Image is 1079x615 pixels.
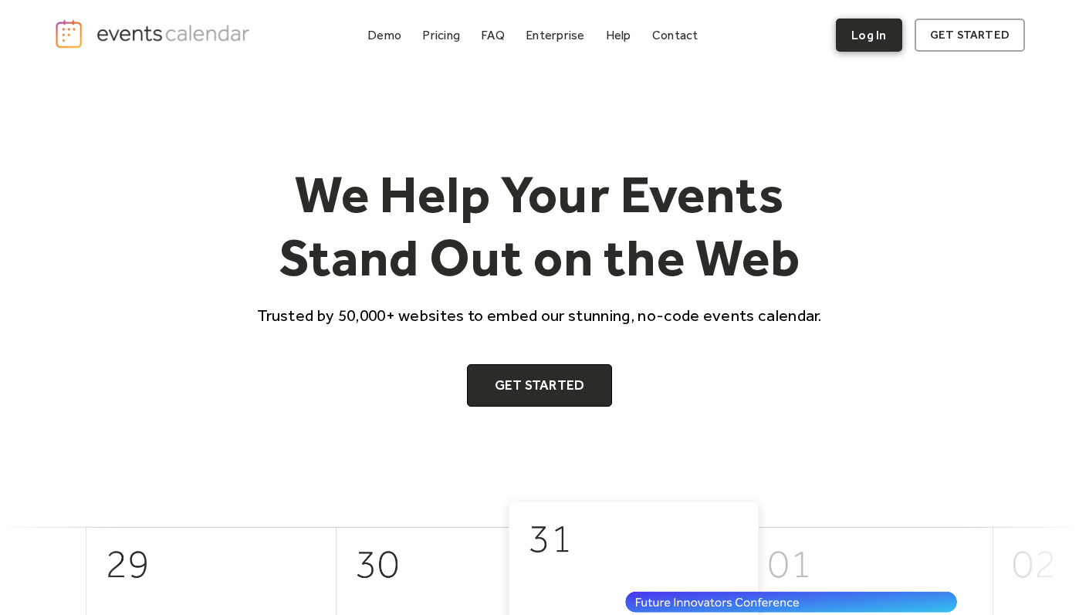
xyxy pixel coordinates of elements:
[243,304,836,326] p: Trusted by 50,000+ websites to embed our stunning, no-code events calendar.
[243,163,836,289] h1: We Help Your Events Stand Out on the Web
[915,19,1025,52] a: get started
[416,25,466,46] a: Pricing
[475,25,511,46] a: FAQ
[836,19,901,52] a: Log In
[652,31,698,39] div: Contact
[526,31,584,39] div: Enterprise
[422,31,460,39] div: Pricing
[600,25,638,46] a: Help
[467,364,613,407] a: Get Started
[481,31,505,39] div: FAQ
[367,31,401,39] div: Demo
[646,25,705,46] a: Contact
[606,31,631,39] div: Help
[519,25,590,46] a: Enterprise
[361,25,408,46] a: Demo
